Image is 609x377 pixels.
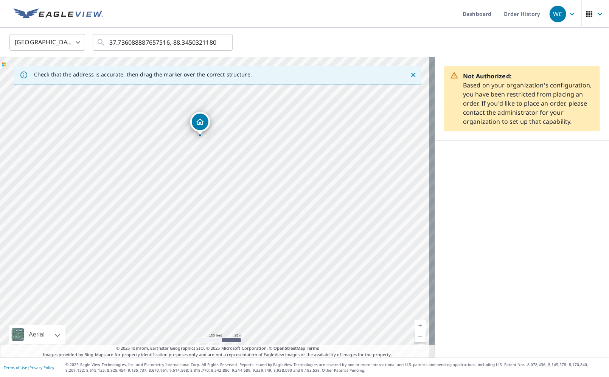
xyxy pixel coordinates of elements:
[550,6,566,22] div: WC
[409,70,418,80] button: Close
[14,8,103,20] img: EV Logo
[26,325,47,344] div: Aerial
[415,331,426,343] a: Current Level 18, Zoom Out
[463,72,594,126] p: Based on your organization's configuration, you have been restricted from placing an order. If yo...
[30,365,54,370] a: Privacy Policy
[65,362,605,373] p: © 2025 Eagle View Technologies, Inc. and Pictometry International Corp. All Rights Reserved. Repo...
[190,112,210,136] div: Dropped pin, building 1, Residential property, 226 N Mchenry St Equality, IL 62934
[4,365,27,370] a: Terms of Use
[415,320,426,331] a: Current Level 18, Zoom In
[109,32,217,53] input: Search by address or latitude-longitude
[273,345,305,351] a: OpenStreetMap
[307,345,319,351] a: Terms
[34,71,252,78] p: Check that the address is accurate, then drag the marker over the correct structure.
[116,345,319,352] span: © 2025 TomTom, Earthstar Geographics SIO, © 2025 Microsoft Corporation, ©
[4,365,54,370] p: |
[9,325,65,344] div: Aerial
[463,72,512,80] strong: Not Authorized:
[9,32,85,53] div: [GEOGRAPHIC_DATA]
